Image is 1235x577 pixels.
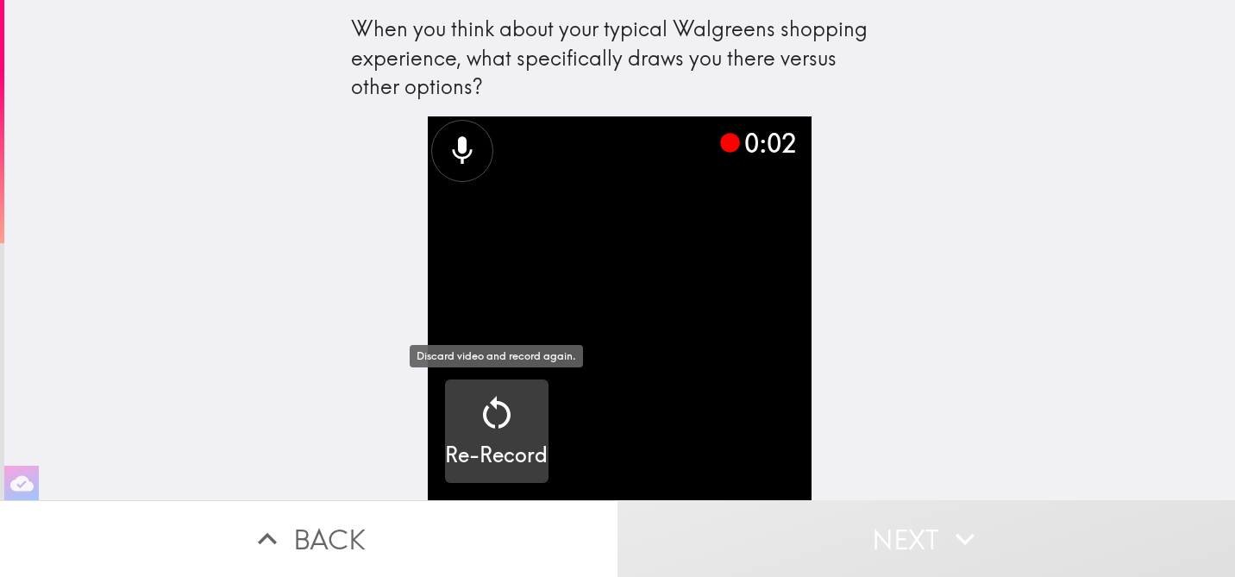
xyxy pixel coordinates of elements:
div: When you think about your typical Walgreens shopping experience, what specifically draws you ther... [351,15,889,102]
button: Next [617,500,1235,577]
div: 0:02 [718,125,796,161]
div: Discard video and record again. [410,345,583,367]
h5: Re-Record [445,441,548,470]
button: Re-Record [445,379,549,483]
